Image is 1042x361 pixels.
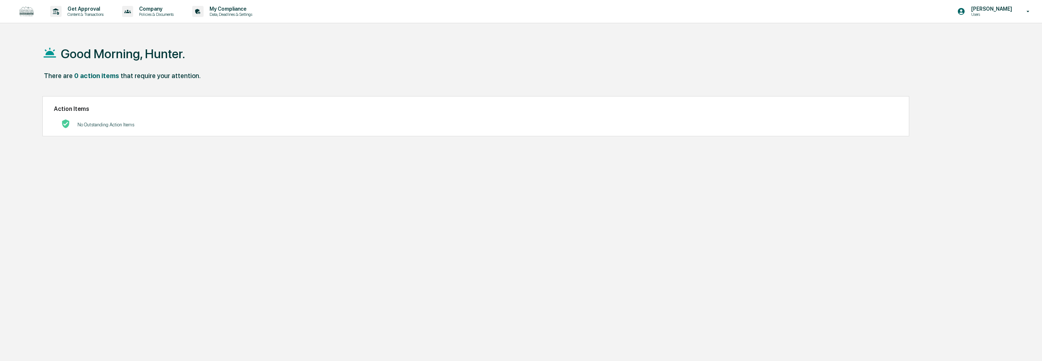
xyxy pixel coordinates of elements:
[18,5,35,18] img: logo
[74,72,119,80] div: 0 action items
[62,12,107,17] p: Content & Transactions
[965,6,1016,12] p: [PERSON_NAME]
[204,6,256,12] p: My Compliance
[61,46,185,61] h1: Good Morning, Hunter.
[62,6,107,12] p: Get Approval
[61,119,70,128] img: No Actions logo
[77,122,134,127] p: No Outstanding Action Items
[204,12,256,17] p: Data, Deadlines & Settings
[133,6,177,12] p: Company
[133,12,177,17] p: Policies & Documents
[44,72,73,80] div: There are
[121,72,201,80] div: that require your attention.
[54,105,898,112] h2: Action Items
[965,12,1016,17] p: Users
